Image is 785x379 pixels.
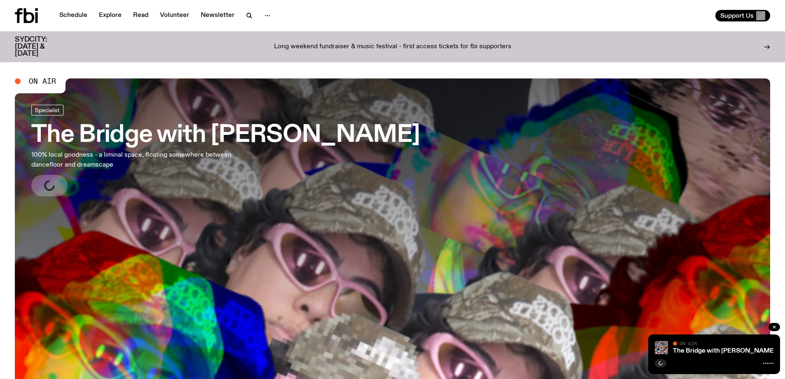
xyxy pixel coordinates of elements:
a: Explore [94,10,127,21]
span: Support Us [720,12,754,19]
a: The Bridge with [PERSON_NAME]100% local goodness - a liminal space, floating somewhere between da... [31,105,420,196]
span: On Air [29,78,56,85]
p: Long weekend fundraiser & music festival - first access tickets for fbi supporters [274,43,511,51]
span: Specialist [35,107,60,113]
a: The Bridge with [PERSON_NAME] [673,348,776,354]
span: On Air [680,341,697,346]
a: Specialist [31,105,63,115]
p: 100% local goodness - a liminal space, floating somewhere between dancefloor and dreamscape [31,150,242,170]
h3: The Bridge with [PERSON_NAME] [31,124,420,147]
h3: SYDCITY: [DATE] & [DATE] [15,36,68,57]
a: Read [128,10,153,21]
a: Volunteer [155,10,194,21]
button: Support Us [715,10,770,21]
a: Schedule [54,10,92,21]
a: Newsletter [196,10,239,21]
